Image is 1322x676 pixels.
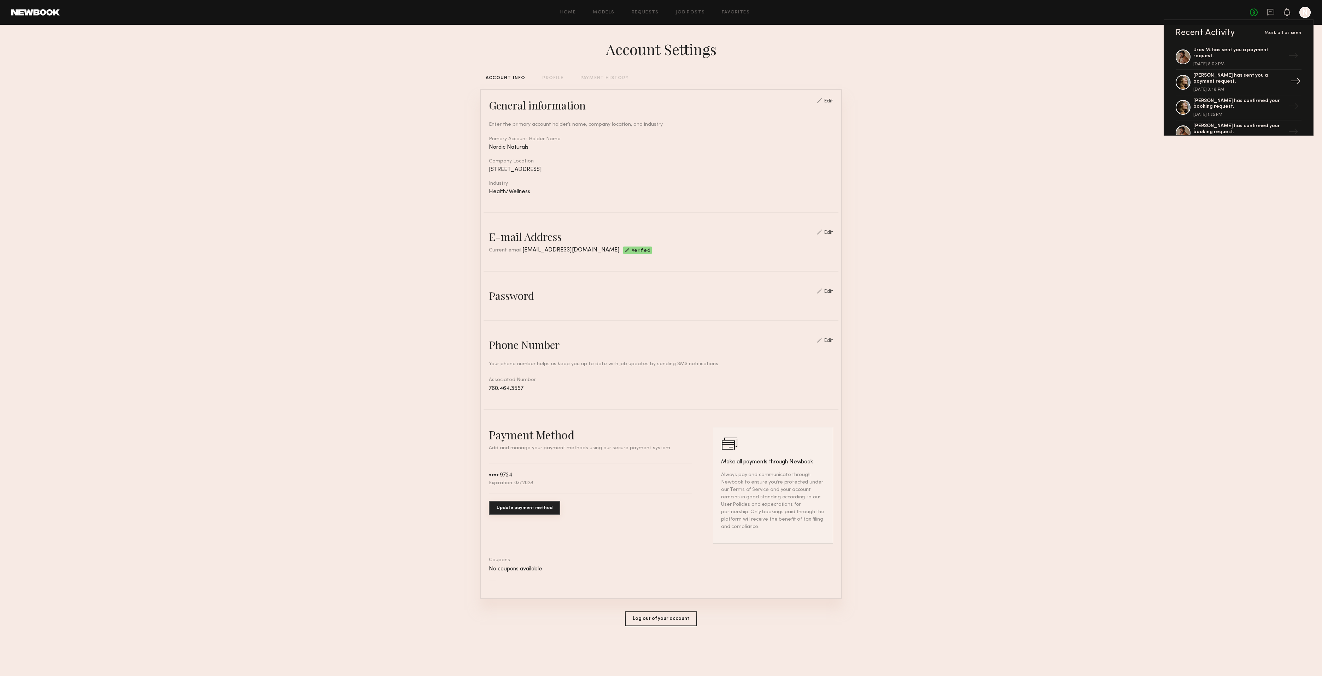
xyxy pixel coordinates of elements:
[489,98,586,112] div: General information
[489,289,534,303] div: Password
[1193,123,1285,135] div: [PERSON_NAME] has confirmed your booking request.
[489,472,512,478] div: •••• 9724
[824,289,833,294] div: Edit
[1193,113,1285,117] div: [DATE] 1:25 PM
[489,558,833,563] div: Coupons
[489,376,833,392] div: Associated Number
[824,99,833,104] div: Edit
[489,144,833,150] div: Nordic Naturals
[489,427,692,442] h2: Payment Method
[824,338,833,343] div: Edit
[489,360,833,368] div: Your phone number helps us keep you up to date with job updates by sending SMS notifications.
[606,39,716,59] div: Account Settings
[632,248,650,254] span: Verified
[489,159,833,164] div: Company Location
[489,121,833,128] div: Enter the primary account holder’s name, company location, and industry
[1176,45,1301,70] a: Uros M. has sent you a payment request.[DATE] 8:02 PM→
[489,386,523,391] span: 760.464.3557
[489,446,692,451] p: Add and manage your payment methods using our secure payment system.
[1285,124,1301,142] div: →
[676,10,705,15] a: Job Posts
[593,10,614,15] a: Models
[1176,70,1301,95] a: [PERSON_NAME] has sent you a payment request.[DATE] 3:48 PM→
[542,76,563,81] div: PROFILE
[560,10,576,15] a: Home
[722,10,750,15] a: Favorites
[489,481,533,486] div: Expiration: 03/2028
[1287,73,1304,91] div: →
[721,471,825,530] p: Always pay and communicate through Newbook to ensure you’re protected under our Terms of Service ...
[489,137,833,142] div: Primary Account Holder Name
[1193,47,1285,59] div: Uros M. has sent you a payment request.
[489,501,560,515] button: Update payment method
[1193,62,1285,66] div: [DATE] 8:02 PM
[489,230,562,244] div: E-mail Address
[1265,31,1301,35] span: Mark all as seen
[1285,48,1301,66] div: →
[632,10,659,15] a: Requests
[489,338,560,352] div: Phone Number
[1193,73,1285,85] div: [PERSON_NAME] has sent you a payment request.
[1176,95,1301,121] a: [PERSON_NAME] has confirmed your booking request.[DATE] 1:25 PM→
[824,230,833,235] div: Edit
[1193,88,1285,92] div: [DATE] 3:48 PM
[721,458,825,466] h3: Make all payments through Newbook
[1176,120,1301,146] a: [PERSON_NAME] has confirmed your booking request.→
[1285,98,1301,117] div: →
[1193,98,1285,110] div: [PERSON_NAME] has confirmed your booking request.
[489,247,620,254] div: Current email:
[489,566,833,572] div: No coupons available
[489,189,833,195] div: Health/Wellness
[489,167,833,173] div: [STREET_ADDRESS]
[486,76,525,81] div: ACCOUNT INFO
[489,181,833,186] div: Industry
[522,247,620,253] span: [EMAIL_ADDRESS][DOMAIN_NAME]
[625,611,697,626] button: Log out of your account
[580,76,629,81] div: PAYMENT HISTORY
[1176,29,1235,37] div: Recent Activity
[1299,7,1311,18] a: N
